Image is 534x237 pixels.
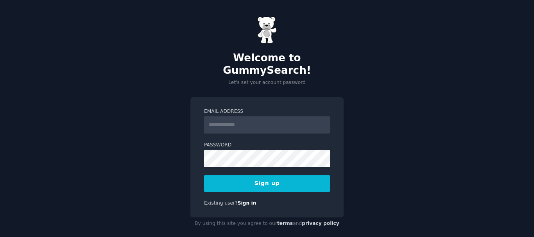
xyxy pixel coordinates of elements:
img: Gummy Bear [257,16,277,44]
label: Email Address [204,108,330,115]
p: Let's set your account password [190,79,344,86]
a: Sign in [238,200,256,206]
a: terms [277,221,293,226]
div: By using this site you agree to our and [190,217,344,230]
h2: Welcome to GummySearch! [190,52,344,77]
span: Existing user? [204,200,238,206]
a: privacy policy [302,221,339,226]
label: Password [204,142,330,149]
button: Sign up [204,175,330,192]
